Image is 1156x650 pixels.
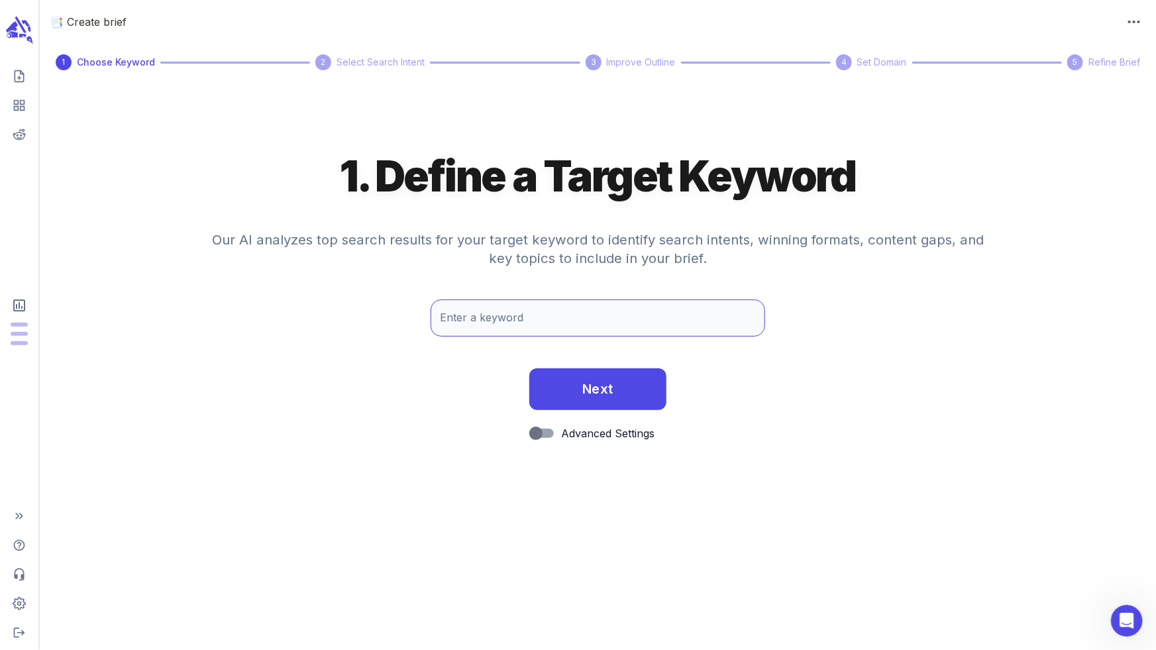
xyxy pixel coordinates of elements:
[1073,58,1078,68] text: 5
[607,55,676,70] span: Improve Outline
[582,378,613,401] span: Next
[11,323,28,327] span: Posts: 0 of 25 monthly posts used
[5,504,33,528] span: Expand Sidebar
[5,592,33,616] span: Adjust your account settings
[5,563,33,586] span: Contact Support
[11,341,28,345] span: Input Tokens: 0 of 4,800,000 monthly tokens used. These limits are based on the last model you us...
[11,332,28,336] span: Output Tokens: 0 of 600,000 monthly tokens used. These limits are based on the last model you use...
[77,55,155,70] span: Choose Keyword
[841,58,847,68] text: 4
[5,621,33,645] span: Logout
[5,533,33,557] span: Help Center
[591,58,596,68] text: 3
[5,292,33,319] span: View Subscription & Usage
[201,215,996,299] h4: Our AI analyzes top search results for your target keyword to identify search intents, winning fo...
[5,93,33,117] span: View your content dashboard
[321,58,326,68] text: 2
[1111,605,1143,637] iframe: Intercom live chat
[5,64,33,88] span: Create new content
[857,55,907,70] span: Set Domain
[529,368,666,411] button: Next
[50,14,1123,30] p: 📑 Create brief
[62,58,66,68] text: 1
[562,425,655,441] span: Advanced Settings
[337,55,425,70] span: Select Search Intent
[340,148,856,203] h1: 1. Define a Target Keyword
[1088,55,1140,70] span: Refine Brief
[5,123,33,146] span: View your Reddit Intelligence add-on dashboard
